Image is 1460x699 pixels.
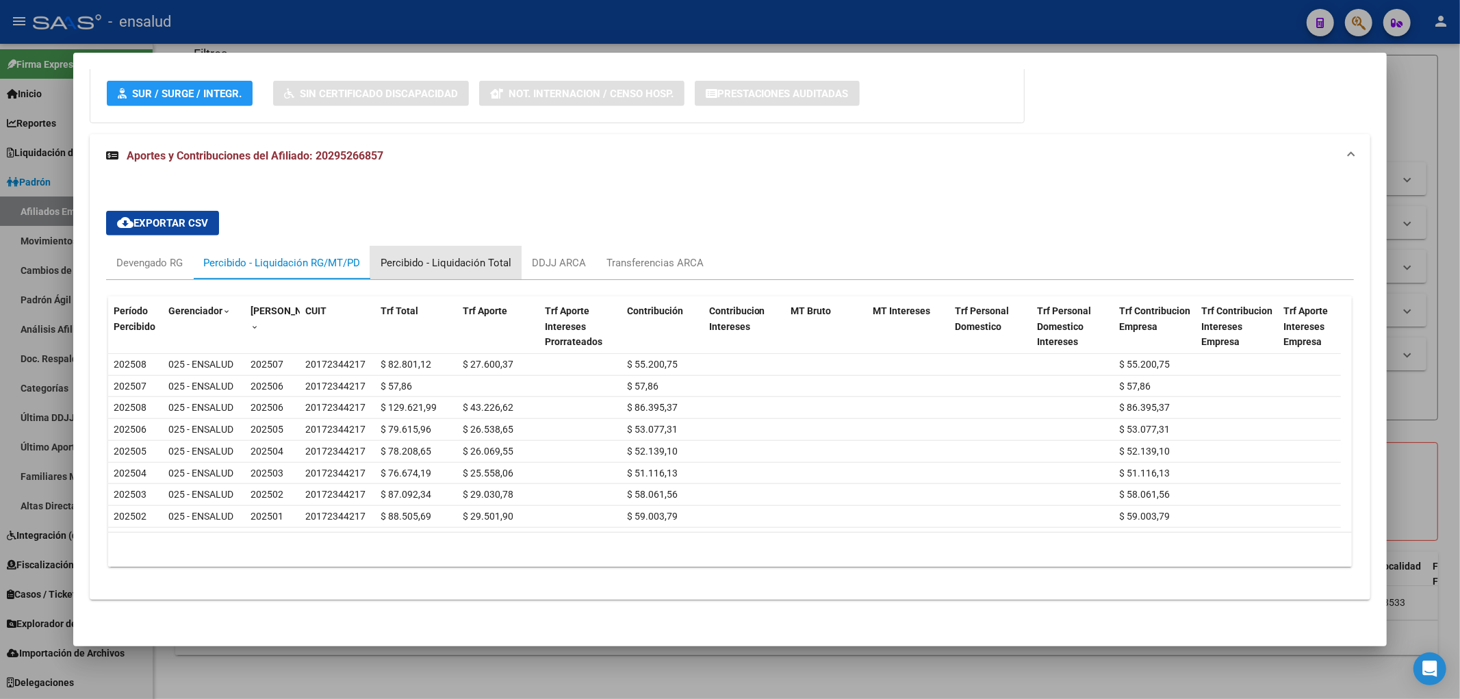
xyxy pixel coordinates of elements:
[1120,446,1170,457] span: $ 52.139,10
[463,402,513,413] span: $ 43.226,62
[117,214,133,231] mat-icon: cloud_download
[168,305,222,316] span: Gerenciador
[1114,296,1196,357] datatable-header-cell: Trf Contribucion Empresa
[509,88,674,100] span: Not. Internacion / Censo Hosp.
[114,489,146,500] span: 202503
[203,255,360,270] div: Percibido - Liquidación RG/MT/PD
[627,402,678,413] span: $ 86.395,37
[168,424,233,435] span: 025 - ENSALUD
[539,296,622,357] datatable-header-cell: Trf Aporte Intereses Prorrateados
[117,217,208,229] span: Exportar CSV
[786,296,868,357] datatable-header-cell: MT Bruto
[695,81,860,106] button: Prestaciones Auditadas
[704,296,786,357] datatable-header-cell: Contribucion Intereses
[251,359,283,370] span: 202507
[163,296,245,357] datatable-header-cell: Gerenciador
[114,424,146,435] span: 202506
[627,511,678,522] span: $ 59.003,79
[627,381,658,392] span: $ 57,86
[116,255,183,270] div: Devengado RG
[463,359,513,370] span: $ 27.600,37
[457,296,539,357] datatable-header-cell: Trf Aporte
[114,402,146,413] span: 202508
[622,296,704,357] datatable-header-cell: Contribución
[114,511,146,522] span: 202502
[114,468,146,479] span: 202504
[251,511,283,522] span: 202501
[950,296,1032,357] datatable-header-cell: Trf Personal Domestico
[381,359,431,370] span: $ 82.801,12
[245,296,300,357] datatable-header-cell: Período Devengado
[1120,468,1170,479] span: $ 51.116,13
[168,359,233,370] span: 025 - ENSALUD
[305,400,366,416] div: 20172344217
[1196,296,1279,357] datatable-header-cell: Trf Contribucion Intereses Empresa
[251,468,283,479] span: 202503
[381,511,431,522] span: $ 88.505,69
[114,381,146,392] span: 202507
[627,359,678,370] span: $ 55.200,75
[300,296,375,357] datatable-header-cell: CUIT
[791,305,832,316] span: MT Bruto
[463,305,507,316] span: Trf Aporte
[168,511,233,522] span: 025 - ENSALUD
[381,489,431,500] span: $ 87.092,34
[305,379,366,394] div: 20172344217
[1120,511,1170,522] span: $ 59.003,79
[627,446,678,457] span: $ 52.139,10
[114,305,155,332] span: Período Percibido
[251,381,283,392] span: 202506
[305,305,326,316] span: CUIT
[305,509,366,524] div: 20172344217
[627,489,678,500] span: $ 58.061,56
[532,255,586,270] div: DDJJ ARCA
[381,424,431,435] span: $ 79.615,96
[381,255,511,270] div: Percibido - Liquidación Total
[463,424,513,435] span: $ 26.538,65
[168,446,233,457] span: 025 - ENSALUD
[1413,652,1446,685] div: Open Intercom Messenger
[108,296,163,357] datatable-header-cell: Período Percibido
[627,305,683,316] span: Contribución
[545,305,602,348] span: Trf Aporte Intereses Prorrateados
[627,424,678,435] span: $ 53.077,31
[168,381,233,392] span: 025 - ENSALUD
[305,357,366,372] div: 20172344217
[251,489,283,500] span: 202502
[127,149,383,162] span: Aportes y Contribuciones del Afiliado: 20295266857
[1279,296,1361,357] datatable-header-cell: Trf Aporte Intereses Empresa
[114,359,146,370] span: 202508
[305,444,366,459] div: 20172344217
[106,211,219,236] button: Exportar CSV
[479,81,684,106] button: Not. Internacion / Censo Hosp.
[463,489,513,500] span: $ 29.030,78
[1120,359,1170,370] span: $ 55.200,75
[251,424,283,435] span: 202505
[114,446,146,457] span: 202505
[1120,424,1170,435] span: $ 53.077,31
[1284,305,1329,348] span: Trf Aporte Intereses Empresa
[1120,402,1170,413] span: $ 86.395,37
[305,422,366,437] div: 20172344217
[381,468,431,479] span: $ 76.674,19
[1038,305,1092,348] span: Trf Personal Domestico Intereses
[463,446,513,457] span: $ 26.069,55
[956,305,1010,332] span: Trf Personal Domestico
[1032,296,1114,357] datatable-header-cell: Trf Personal Domestico Intereses
[381,446,431,457] span: $ 78.208,65
[463,468,513,479] span: $ 25.558,06
[381,305,418,316] span: Trf Total
[381,402,437,413] span: $ 129.621,99
[273,81,469,106] button: Sin Certificado Discapacidad
[606,255,704,270] div: Transferencias ARCA
[251,305,324,316] span: [PERSON_NAME]
[1202,305,1273,348] span: Trf Contribucion Intereses Empresa
[1120,305,1191,332] span: Trf Contribucion Empresa
[168,468,233,479] span: 025 - ENSALUD
[1120,489,1170,500] span: $ 58.061,56
[463,511,513,522] span: $ 29.501,90
[168,402,233,413] span: 025 - ENSALUD
[868,296,950,357] datatable-header-cell: MT Intereses
[168,489,233,500] span: 025 - ENSALUD
[300,88,458,100] span: Sin Certificado Discapacidad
